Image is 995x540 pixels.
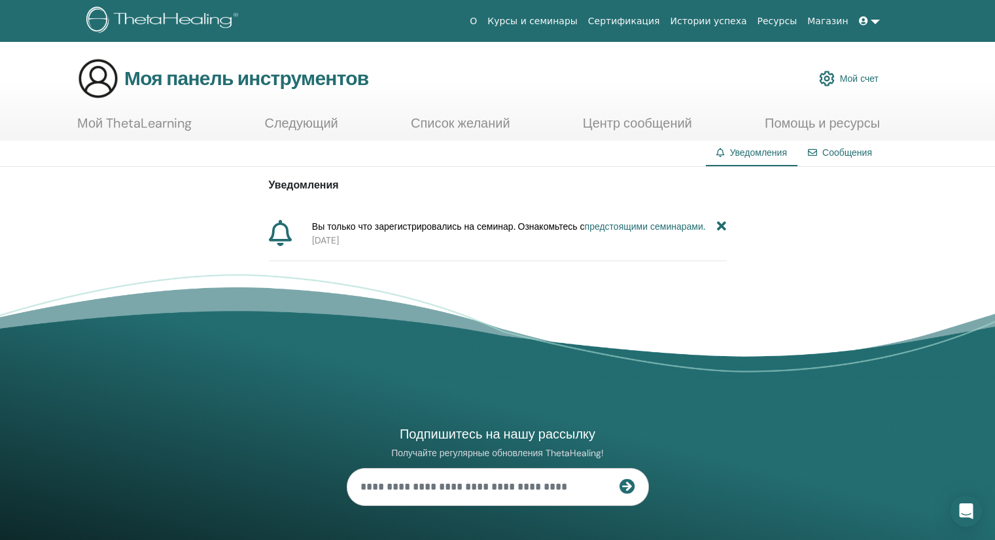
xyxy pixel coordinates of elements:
a: предстоящими семинарами. [585,221,705,232]
font: О [470,16,477,26]
a: Центр сообщений [583,115,692,141]
a: Сообщения [822,147,872,158]
img: cog.svg [819,67,835,90]
font: Подпишитесь на нашу рассылку [400,425,595,442]
a: О [464,9,482,33]
div: Открытый Интерком Мессенджер [951,495,982,527]
font: Помощь и ресурсы [765,115,880,132]
font: Мой счет [840,73,879,85]
font: Истории успеха [671,16,747,26]
a: Курсы и семинары [482,9,583,33]
a: Список желаний [411,115,510,141]
font: Сертификация [588,16,660,26]
a: Следующий [264,115,338,141]
font: Уведомления [269,178,339,192]
img: generic-user-icon.jpg [77,58,119,99]
font: Уведомления [729,147,787,158]
font: Список желаний [411,115,510,132]
font: Получайте регулярные обновления ThetaHealing! [391,447,604,459]
a: Магазин [802,9,853,33]
font: Курсы и семинары [487,16,578,26]
font: Магазин [807,16,848,26]
font: [DATE] [312,234,339,246]
a: Помощь и ресурсы [765,115,880,141]
a: Сертификация [583,9,665,33]
font: Мой ThetaLearning [77,115,192,132]
font: Ресурсы [758,16,797,26]
font: Центр сообщений [583,115,692,132]
a: Мой ThetaLearning [77,115,192,141]
font: Следующий [264,115,338,132]
a: Мой счет [819,64,879,93]
font: Вы только что зарегистрировались на семинар. Ознакомьтесь с [312,221,585,232]
img: logo.png [86,7,243,36]
a: Истории успеха [665,9,752,33]
a: Ресурсы [752,9,803,33]
font: Моя панель инструментов [124,65,368,91]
